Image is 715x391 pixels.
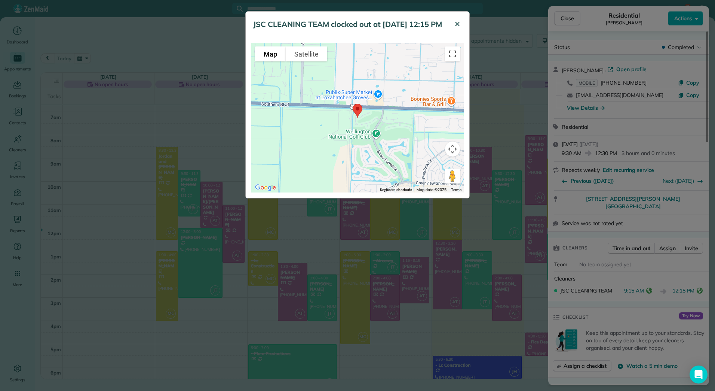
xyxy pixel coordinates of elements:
[451,188,461,192] a: Terms (opens in new tab)
[690,366,708,384] div: Open Intercom Messenger
[255,46,286,61] button: Show street map
[445,142,460,157] button: Map camera controls
[253,183,278,193] a: Open this area in Google Maps (opens a new window)
[286,46,327,61] button: Show satellite imagery
[454,20,460,28] span: ✕
[380,187,412,193] button: Keyboard shortcuts
[253,183,278,193] img: Google
[445,46,460,61] button: Toggle fullscreen view
[253,19,444,30] h5: JSC CLEANING TEAM clocked out at [DATE] 12:15 PM
[445,169,460,184] button: Drag Pegman onto the map to open Street View
[417,187,447,192] span: Map data ©2025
